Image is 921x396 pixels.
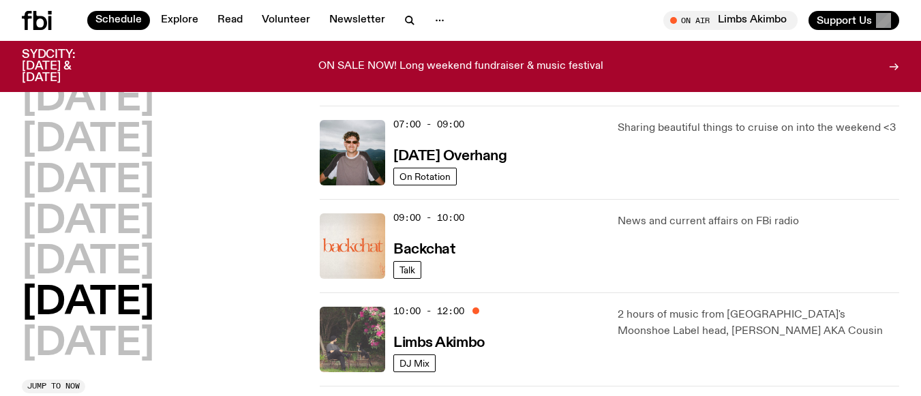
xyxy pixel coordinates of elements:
a: DJ Mix [393,354,436,372]
a: Schedule [87,11,150,30]
p: 2 hours of music from [GEOGRAPHIC_DATA]'s Moonshoe Label head, [PERSON_NAME] AKA Cousin [618,307,899,339]
button: [DATE] [22,243,154,281]
button: Jump to now [22,380,85,393]
button: [DATE] [22,203,154,241]
button: [DATE] [22,80,154,119]
button: [DATE] [22,325,154,363]
button: [DATE] [22,162,154,200]
span: 10:00 - 12:00 [393,305,464,318]
button: On AirLimbs Akimbo [663,11,798,30]
img: Harrie Hastings stands in front of cloud-covered sky and rolling hills. He's wearing sunglasses a... [320,120,385,185]
span: Talk [399,264,415,275]
a: Newsletter [321,11,393,30]
a: [DATE] Overhang [393,147,507,164]
p: News and current affairs on FBi radio [618,213,899,230]
a: Limbs Akimbo [393,333,485,350]
h3: [DATE] Overhang [393,149,507,164]
button: Support Us [809,11,899,30]
h3: Limbs Akimbo [393,336,485,350]
a: Explore [153,11,207,30]
img: Jackson sits at an outdoor table, legs crossed and gazing at a black and brown dog also sitting a... [320,307,385,372]
button: [DATE] [22,284,154,322]
h3: Backchat [393,243,455,257]
a: On Rotation [393,168,457,185]
button: [DATE] [22,121,154,159]
a: Read [209,11,251,30]
span: 07:00 - 09:00 [393,118,464,131]
h3: SYDCITY: [DATE] & [DATE] [22,49,109,84]
span: DJ Mix [399,358,429,368]
span: Support Us [817,14,872,27]
a: Talk [393,261,421,279]
a: Backchat [393,240,455,257]
span: 09:00 - 10:00 [393,211,464,224]
span: Jump to now [27,382,80,390]
a: Volunteer [254,11,318,30]
p: ON SALE NOW! Long weekend fundraiser & music festival [318,61,603,73]
p: Sharing beautiful things to cruise on into the weekend <3 [618,120,899,136]
span: On Rotation [399,171,451,181]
